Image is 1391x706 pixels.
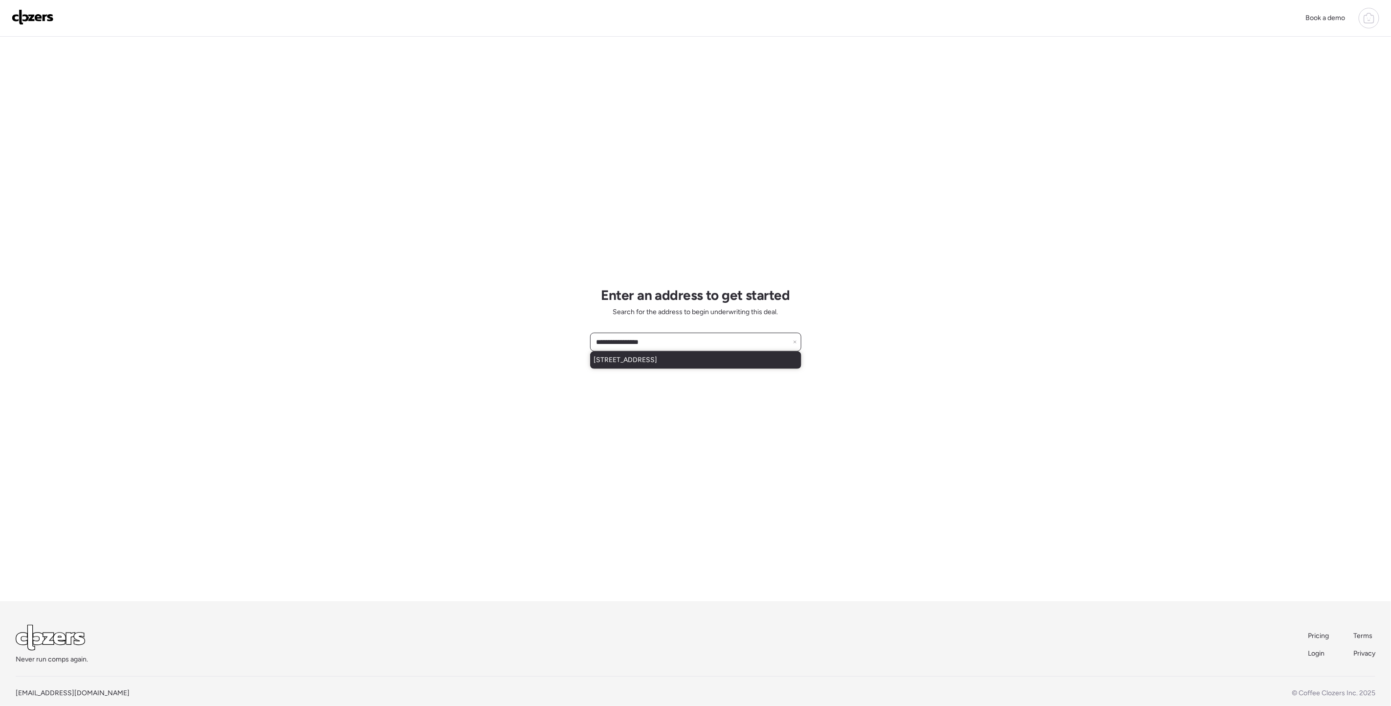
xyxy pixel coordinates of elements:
[1308,632,1329,640] span: Pricing
[1353,631,1375,641] a: Terms
[1353,632,1372,640] span: Terms
[1353,649,1375,659] a: Privacy
[601,287,790,303] h1: Enter an address to get started
[16,625,85,651] img: Logo Light
[1308,649,1330,659] a: Login
[1305,14,1345,22] span: Book a demo
[1308,631,1330,641] a: Pricing
[16,655,88,664] span: Never run comps again.
[1292,689,1375,697] span: © Coffee Clozers Inc. 2025
[16,689,130,697] a: [EMAIL_ADDRESS][DOMAIN_NAME]
[613,307,778,317] span: Search for the address to begin underwriting this deal.
[1353,649,1375,658] span: Privacy
[12,9,54,25] img: Logo
[1308,649,1325,658] span: Login
[594,355,658,365] span: [STREET_ADDRESS]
